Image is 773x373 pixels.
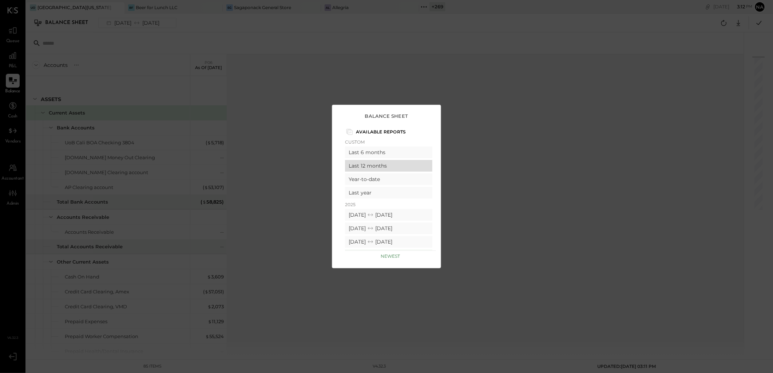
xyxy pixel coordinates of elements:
[345,236,432,248] div: [DATE] [DATE]
[381,253,400,259] p: Newest
[345,222,432,234] div: [DATE] [DATE]
[345,209,432,221] div: [DATE] [DATE]
[345,173,432,185] div: Year-to-date
[345,187,432,198] div: Last year
[365,113,408,119] h3: Balance Sheet
[345,139,432,145] p: Custom
[356,129,406,135] p: Available Reports
[345,202,432,207] p: 2025
[345,160,432,172] div: Last 12 months
[345,147,432,158] div: Last 6 months
[345,249,432,261] div: [DATE] [DATE]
